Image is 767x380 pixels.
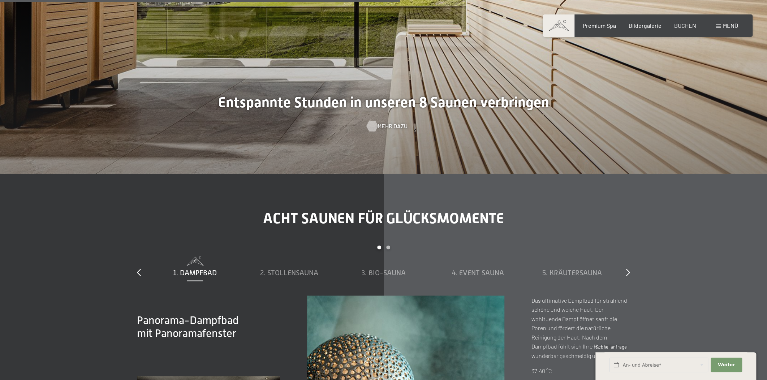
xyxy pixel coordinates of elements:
span: 3. Bio-Sauna [362,268,406,276]
div: Carousel Page 1 (Current Slide) [377,245,381,249]
button: Weiter [711,358,742,372]
span: Panorama-Dampfbad mit Panoramafenster [137,314,239,339]
span: Menü [723,22,738,29]
a: Premium Spa [582,22,616,29]
span: 5. Kräutersauna [542,268,602,276]
p: Das ultimative Dampfbad für strahlend schöne und weiche Haut. Der wohltuende Dampf öffnet sanft d... [531,295,630,360]
span: Weiter [718,362,735,368]
span: Acht Saunen für Glücksmomente [263,210,504,227]
p: 37-40 °C [531,366,630,375]
div: Carousel Page 2 [386,245,390,249]
span: 2. Stollensauna [260,268,318,276]
a: BUCHEN [674,22,696,29]
span: 4. Event Sauna [452,268,504,276]
div: Carousel Pagination [148,245,619,256]
span: Schnellanfrage [595,344,627,350]
span: Mehr dazu [378,122,408,130]
span: 1. Dampfbad [173,268,217,276]
a: Bildergalerie [629,22,662,29]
